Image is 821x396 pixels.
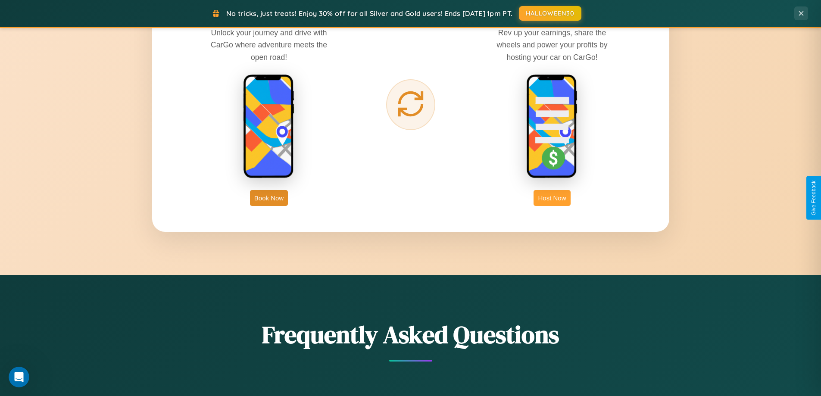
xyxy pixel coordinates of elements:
img: rent phone [243,74,295,179]
div: Give Feedback [811,181,817,215]
span: No tricks, just treats! Enjoy 30% off for all Silver and Gold users! Ends [DATE] 1pm PT. [226,9,512,18]
iframe: Intercom live chat [9,367,29,387]
img: host phone [526,74,578,179]
button: HALLOWEEN30 [519,6,581,21]
button: Host Now [534,190,570,206]
p: Unlock your journey and drive with CarGo where adventure meets the open road! [204,27,334,63]
button: Book Now [250,190,288,206]
p: Rev up your earnings, share the wheels and power your profits by hosting your car on CarGo! [487,27,617,63]
h2: Frequently Asked Questions [152,318,669,351]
